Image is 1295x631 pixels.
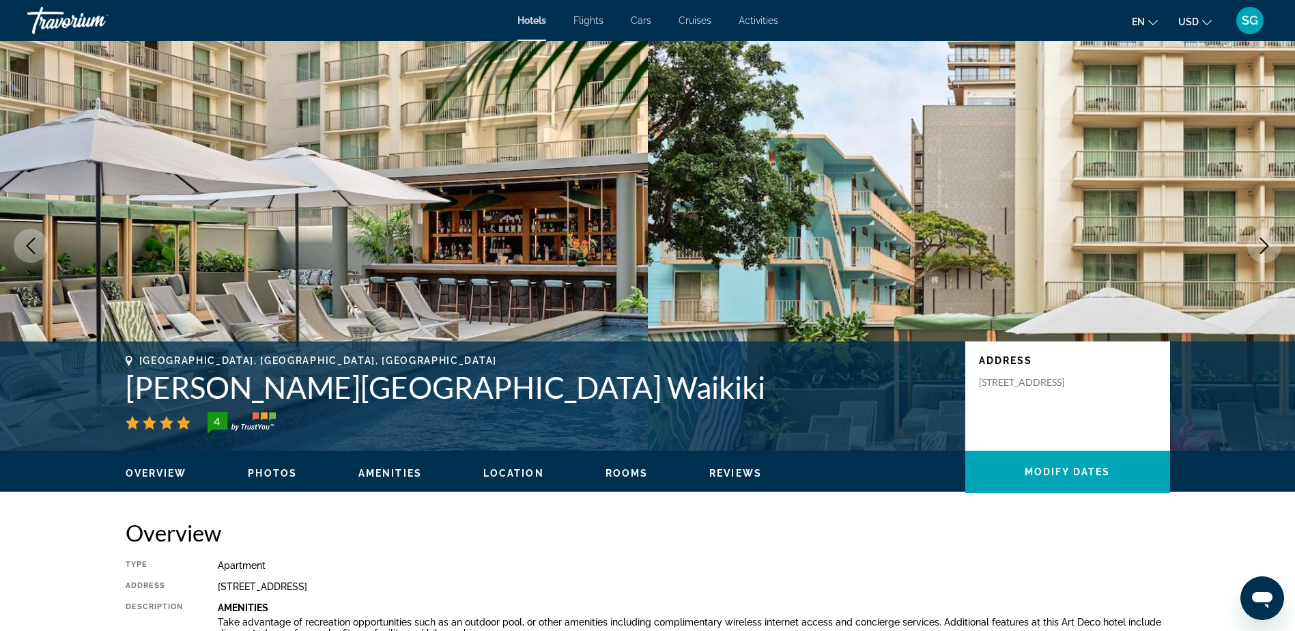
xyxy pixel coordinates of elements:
span: Amenities [358,468,422,479]
div: [STREET_ADDRESS] [218,581,1170,592]
p: [STREET_ADDRESS] [979,376,1088,389]
a: Flights [573,15,603,26]
div: 4 [203,413,231,430]
button: User Menu [1232,6,1268,35]
span: USD [1178,16,1199,27]
div: Apartment [218,560,1170,571]
span: Overview [126,468,187,479]
span: SG [1242,14,1258,27]
p: Address [979,355,1156,366]
div: Address [126,581,184,592]
a: Hotels [517,15,546,26]
span: Reviews [709,468,762,479]
div: Type [126,560,184,571]
h2: Overview [126,519,1170,546]
button: Reviews [709,467,762,479]
button: Rooms [606,467,649,479]
a: Activities [739,15,778,26]
button: Modify Dates [965,451,1170,493]
button: Overview [126,467,187,479]
a: Cars [631,15,651,26]
span: Photos [248,468,297,479]
a: Cruises [679,15,711,26]
button: Previous image [14,229,48,263]
span: Location [483,468,544,479]
span: en [1132,16,1145,27]
img: TrustYou guest rating badge [208,412,276,434]
button: Next image [1247,229,1281,263]
h1: [PERSON_NAME][GEOGRAPHIC_DATA] Waikiki [126,369,952,405]
button: Photos [248,467,297,479]
b: Amenities [218,602,268,613]
button: Location [483,467,544,479]
button: Change language [1132,12,1158,31]
button: Change currency [1178,12,1212,31]
button: Amenities [358,467,422,479]
a: Travorium [27,3,164,38]
span: Rooms [606,468,649,479]
span: Modify Dates [1025,466,1110,477]
iframe: Button to launch messaging window [1240,576,1284,620]
span: [GEOGRAPHIC_DATA], [GEOGRAPHIC_DATA], [GEOGRAPHIC_DATA] [139,355,497,366]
